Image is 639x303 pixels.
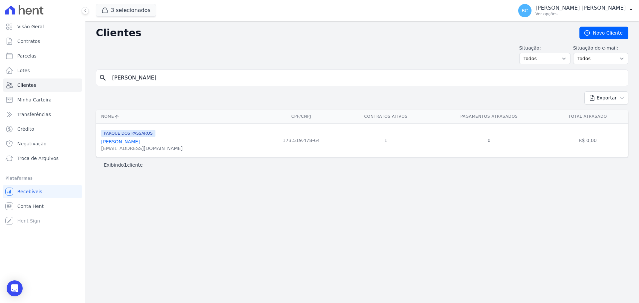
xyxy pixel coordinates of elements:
a: Visão Geral [3,20,82,33]
a: Novo Cliente [579,27,628,39]
p: [PERSON_NAME] [PERSON_NAME] [535,5,626,11]
a: Clientes [3,78,82,92]
button: Exportar [584,91,628,104]
a: Troca de Arquivos [3,152,82,165]
input: Buscar por nome, CPF ou e-mail [108,71,625,84]
span: Minha Carteira [17,96,52,103]
label: Situação do e-mail: [573,45,628,52]
span: Clientes [17,82,36,88]
i: search [99,74,107,82]
span: Contratos [17,38,40,45]
th: CPF/CNPJ [262,110,340,123]
a: [PERSON_NAME] [101,139,140,144]
p: Ver opções [535,11,626,17]
a: Parcelas [3,49,82,63]
th: Pagamentos Atrasados [431,110,547,123]
span: Lotes [17,67,30,74]
th: Nome [96,110,262,123]
label: Situação: [519,45,570,52]
b: 1 [124,162,127,168]
span: Recebíveis [17,188,42,195]
p: Exibindo cliente [104,162,143,168]
span: Parcelas [17,53,37,59]
a: Transferências [3,108,82,121]
button: 3 selecionados [96,4,156,17]
a: Contratos [3,35,82,48]
td: R$ 0,00 [547,123,628,157]
div: Plataformas [5,174,80,182]
a: Negativação [3,137,82,150]
span: Transferências [17,111,51,118]
button: RC [PERSON_NAME] [PERSON_NAME] Ver opções [513,1,639,20]
a: Conta Hent [3,200,82,213]
span: RC [522,8,528,13]
th: Contratos Ativos [341,110,431,123]
div: Open Intercom Messenger [7,280,23,296]
td: 1 [341,123,431,157]
a: Crédito [3,122,82,136]
span: Troca de Arquivos [17,155,59,162]
div: [EMAIL_ADDRESS][DOMAIN_NAME] [101,145,183,152]
a: Recebíveis [3,185,82,198]
span: Crédito [17,126,34,132]
span: Conta Hent [17,203,44,210]
span: Negativação [17,140,47,147]
h2: Clientes [96,27,569,39]
span: PARQUE DOS PASSAROS [101,130,155,137]
td: 0 [431,123,547,157]
th: Total Atrasado [547,110,628,123]
td: 173.519.478-64 [262,123,340,157]
span: Visão Geral [17,23,44,30]
a: Lotes [3,64,82,77]
a: Minha Carteira [3,93,82,106]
